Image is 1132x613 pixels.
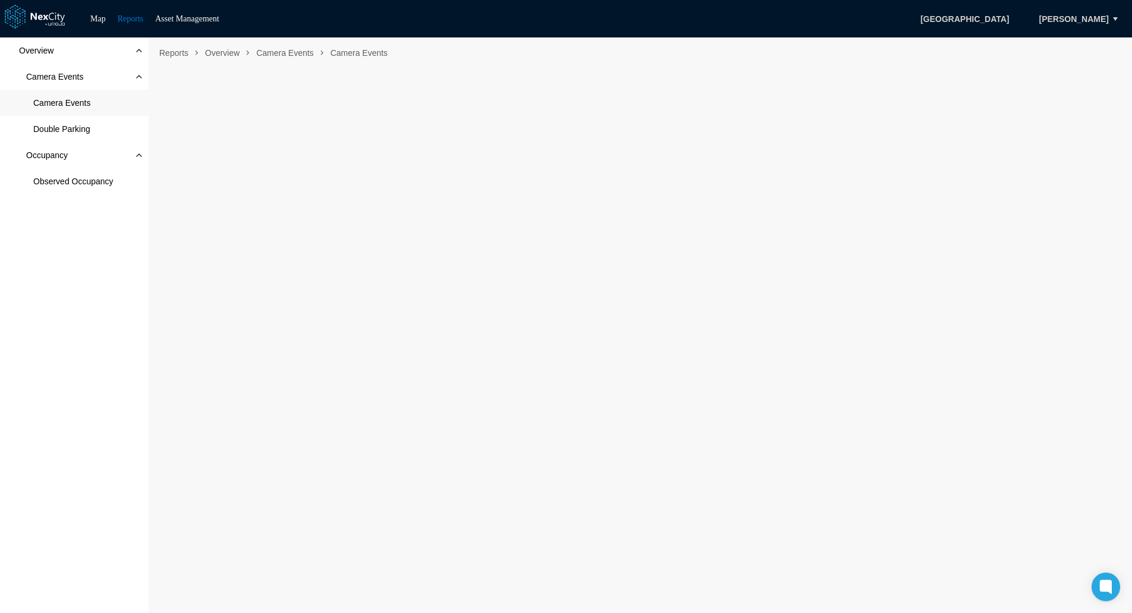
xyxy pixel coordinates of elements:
[326,43,392,62] span: Camera Events
[118,14,144,23] a: Reports
[154,43,193,62] span: Reports
[251,43,318,62] span: Camera Events
[1039,13,1109,25] span: [PERSON_NAME]
[19,45,53,56] span: Overview
[908,9,1022,29] span: [GEOGRAPHIC_DATA]
[26,71,83,83] span: Camera Events
[90,14,106,23] a: Map
[200,43,244,62] span: Overview
[33,97,90,109] span: Camera Events
[33,123,90,135] span: Double Parking
[26,149,68,161] span: Occupancy
[155,14,219,23] a: Asset Management
[1027,9,1121,29] button: [PERSON_NAME]
[33,175,113,187] span: Observed Occupancy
